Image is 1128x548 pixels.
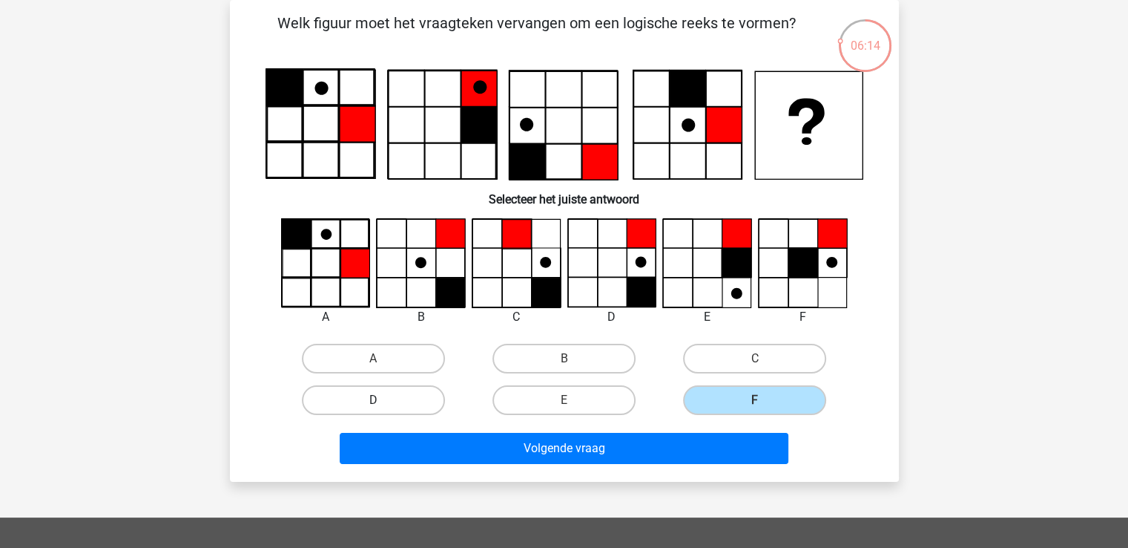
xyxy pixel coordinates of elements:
[302,385,445,415] label: D
[270,308,382,326] div: A
[365,308,477,326] div: B
[747,308,859,326] div: F
[302,344,445,374] label: A
[254,12,819,56] p: Welk figuur moet het vraagteken vervangen om een logische reeks te vormen?
[340,433,788,464] button: Volgende vraag
[254,180,875,206] h6: Selecteer het juiste antwoord
[683,385,826,415] label: F
[492,385,636,415] label: E
[837,18,893,55] div: 06:14
[683,344,826,374] label: C
[651,308,763,326] div: E
[556,308,668,326] div: D
[461,308,573,326] div: C
[492,344,636,374] label: B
